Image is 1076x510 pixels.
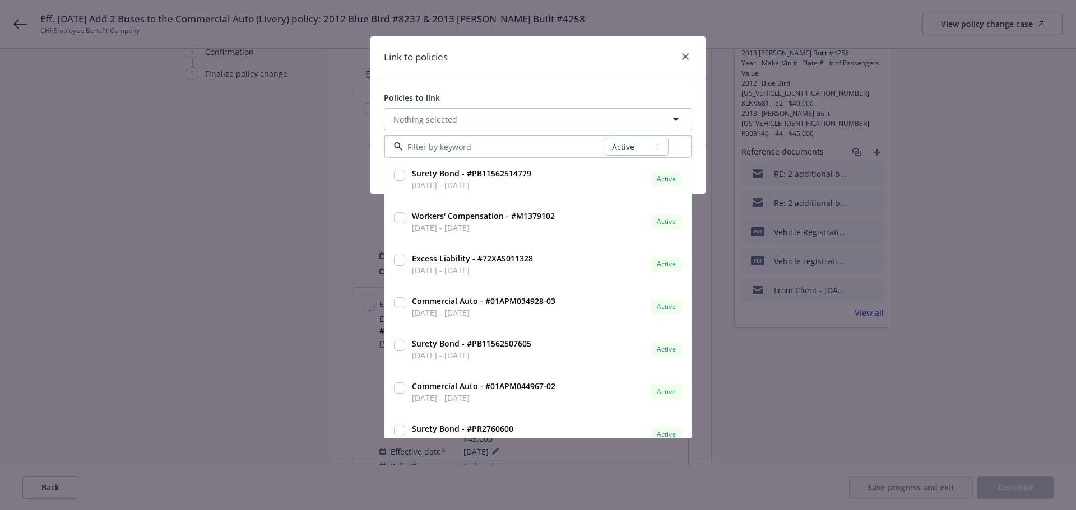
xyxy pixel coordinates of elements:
input: Filter by keyword [403,141,605,153]
span: Policies to link [384,92,440,103]
strong: Surety Bond - #PB11562514779 [412,168,531,179]
strong: Excess Liability - #72XAS011328 [412,253,533,264]
span: [DATE] - [DATE] [412,264,533,276]
a: close [679,50,692,63]
span: Active [655,259,678,269]
span: [DATE] - [DATE] [412,179,531,191]
strong: Workers' Compensation - #M1379102 [412,210,555,221]
span: Active [655,387,678,397]
span: Active [655,344,678,354]
span: [DATE] - [DATE] [412,434,513,446]
h1: Link to policies [384,50,448,64]
span: Active [655,302,678,312]
span: Active [655,217,678,227]
span: Nothing selected [393,114,457,125]
button: Nothing selected [384,108,692,130]
span: Active [655,429,678,439]
strong: Surety Bond - #PB11562507605 [412,338,531,349]
span: [DATE] - [DATE] [412,349,531,361]
span: [DATE] - [DATE] [412,392,555,404]
strong: Commercial Auto - #01APM044967-02 [412,381,555,391]
strong: Surety Bond - #PR2760600 [412,423,513,434]
strong: Commercial Auto - #01APM034928-03 [412,296,555,306]
span: [DATE] - [DATE] [412,307,555,319]
span: Active [655,174,678,184]
span: [DATE] - [DATE] [412,222,555,233]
